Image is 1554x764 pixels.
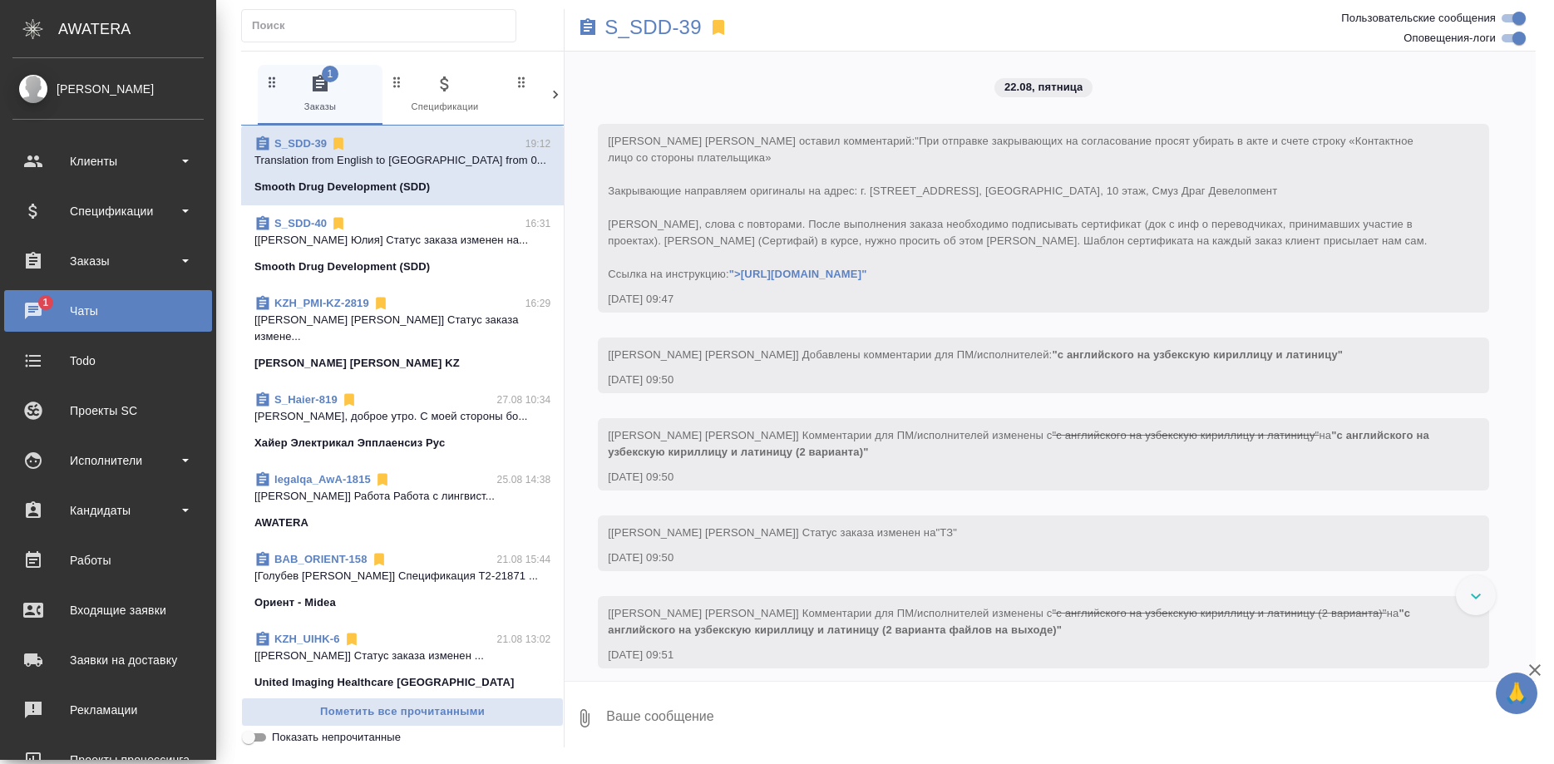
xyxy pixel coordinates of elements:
[4,290,212,332] a: 1Чаты
[729,268,867,280] a: ">[URL][DOMAIN_NAME]"
[254,488,550,505] p: [[PERSON_NAME]] Работа Работа с лингвист...
[274,553,368,565] a: BAB_ORIENT-158
[32,294,58,311] span: 1
[389,74,405,90] svg: Зажми и перетащи, чтобы поменять порядок вкладок
[608,348,1343,361] span: [[PERSON_NAME] [PERSON_NAME]] Добавлены комментарии для ПМ/исполнителей:
[1052,607,1386,619] span: "с английского на узбекскую кириллицу и латиницу (2 варианта)"
[12,298,204,323] div: Чаты
[274,297,369,309] a: KZH_PMI-KZ-2819
[254,408,550,425] p: [PERSON_NAME], доброе утро. С моей стороны бо...
[254,674,514,691] p: United Imaging Healthcare [GEOGRAPHIC_DATA]
[274,473,371,486] a: legalqa_AwA-1815
[4,340,212,382] a: Todo
[254,515,308,531] p: AWATERA
[254,648,550,664] p: [[PERSON_NAME]] Статус заказа изменен ...
[608,135,1427,280] span: [[PERSON_NAME] [PERSON_NAME] оставил комментарий:
[12,249,204,274] div: Заказы
[254,259,430,275] p: Smooth Drug Development (SDD)
[343,631,360,648] svg: Отписаться
[341,392,358,408] svg: Отписаться
[514,74,625,115] span: Клиенты
[525,215,551,232] p: 16:31
[497,631,551,648] p: 21.08 13:02
[12,548,204,573] div: Работы
[274,137,327,150] a: S_SDD-39
[254,355,460,372] p: [PERSON_NAME] [PERSON_NAME] KZ
[12,448,204,473] div: Исполнители
[389,74,501,115] span: Спецификации
[12,199,204,224] div: Спецификации
[272,729,401,746] span: Показать непрочитанные
[12,398,204,423] div: Проекты SC
[608,647,1431,663] div: [DATE] 09:51
[374,471,391,488] svg: Отписаться
[241,621,564,701] div: KZH_UIHK-621.08 13:02[[PERSON_NAME]] Статус заказа изменен ...United Imaging Healthcare [GEOGRAPH...
[58,12,216,46] div: AWATERA
[254,568,550,584] p: [Голубев [PERSON_NAME]] Спецификация Т2-21871 ...
[12,348,204,373] div: Todo
[525,295,551,312] p: 16:29
[4,689,212,731] a: Рекламации
[254,179,430,195] p: Smooth Drug Development (SDD)
[497,392,551,408] p: 27.08 10:34
[525,136,551,152] p: 19:12
[371,551,387,568] svg: Отписаться
[12,80,204,98] div: [PERSON_NAME]
[604,19,702,36] a: S_SDD-39
[274,393,338,406] a: S_Haier-819
[1502,676,1531,711] span: 🙏
[264,74,376,115] span: Заказы
[254,435,445,451] p: Хайер Электрикал Эпплаенсиз Рус
[608,372,1431,388] div: [DATE] 09:50
[608,135,1427,280] span: "При отправке закрывающих на согласование просят убирать в акте и счете строку «Контактное лицо с...
[1052,348,1343,361] span: "с английского на узбекскую кириллицу и латиницу"
[608,607,1413,636] span: [[PERSON_NAME] [PERSON_NAME]] Комментарии для ПМ/исполнителей изменены с на
[254,152,550,169] p: Translation from English to [GEOGRAPHIC_DATA] from 0...
[4,639,212,681] a: Заявки на доставку
[1496,673,1537,714] button: 🙏
[12,648,204,673] div: Заявки на доставку
[608,550,1431,566] div: [DATE] 09:50
[4,390,212,431] a: Проекты SC
[241,461,564,541] div: legalqa_AwA-181525.08 14:38[[PERSON_NAME]] Работа Работа с лингвист...AWATERA
[241,205,564,285] div: S_SDD-4016:31[[PERSON_NAME] Юлия] Статус заказа изменен на...Smooth Drug Development (SDD)
[608,526,957,539] span: [[PERSON_NAME] [PERSON_NAME]] Статус заказа изменен на
[372,295,389,312] svg: Отписаться
[1004,79,1083,96] p: 22.08, пятница
[252,14,516,37] input: Поиск
[241,285,564,382] div: KZH_PMI-KZ-281916:29[[PERSON_NAME] [PERSON_NAME]] Статус заказа измене...[PERSON_NAME] [PERSON_NA...
[330,215,347,232] svg: Отписаться
[274,633,340,645] a: KZH_UIHK-6
[608,469,1431,486] div: [DATE] 09:50
[241,541,564,621] div: BAB_ORIENT-15821.08 15:44[Голубев [PERSON_NAME]] Спецификация Т2-21871 ...Ориент - Midea
[1341,10,1496,27] span: Пользовательские сообщения
[1052,429,1319,441] span: "с английского на узбекскую кириллицу и латиницу"
[322,66,338,82] span: 1
[936,526,958,539] span: "ТЗ"
[241,126,564,205] div: S_SDD-3919:12Translation from English to [GEOGRAPHIC_DATA] from 0...Smooth Drug Development (SDD)
[274,217,327,229] a: S_SDD-40
[608,429,1432,458] span: [[PERSON_NAME] [PERSON_NAME]] Комментарии для ПМ/исполнителей изменены с на
[4,589,212,631] a: Входящие заявки
[254,312,550,345] p: [[PERSON_NAME] [PERSON_NAME]] Статус заказа измене...
[12,498,204,523] div: Кандидаты
[497,551,551,568] p: 21.08 15:44
[250,702,555,722] span: Пометить все прочитанными
[254,232,550,249] p: [[PERSON_NAME] Юлия] Статус заказа изменен на...
[497,471,551,488] p: 25.08 14:38
[4,540,212,581] a: Работы
[12,697,204,722] div: Рекламации
[608,291,1431,308] div: [DATE] 09:47
[514,74,530,90] svg: Зажми и перетащи, чтобы поменять порядок вкладок
[1404,30,1496,47] span: Оповещения-логи
[12,598,204,623] div: Входящие заявки
[12,149,204,174] div: Клиенты
[241,697,564,727] button: Пометить все прочитанными
[241,382,564,461] div: S_Haier-81927.08 10:34[PERSON_NAME], доброе утро. С моей стороны бо...Хайер Электрикал Эпплаенсиз...
[254,594,336,611] p: Ориент - Midea
[330,136,347,152] svg: Отписаться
